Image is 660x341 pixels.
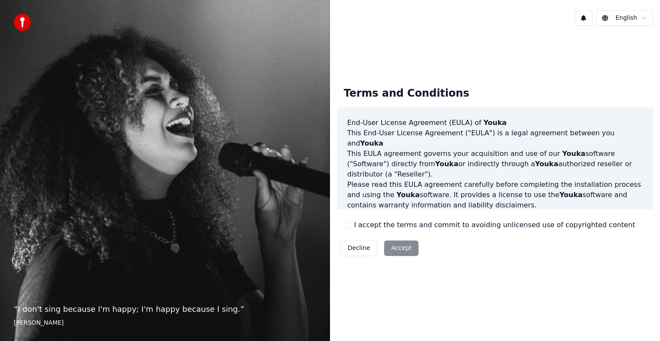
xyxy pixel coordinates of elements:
h3: End-User License Agreement (EULA) of [347,118,643,128]
p: “ I don't sing because I'm happy; I'm happy because I sing. ” [14,303,316,315]
label: I accept the terms and commit to avoiding unlicensed use of copyrighted content [354,220,635,230]
button: Decline [340,241,377,256]
p: Please read this EULA agreement carefully before completing the installation process and using th... [347,180,643,210]
p: This EULA agreement governs your acquisition and use of our software ("Software") directly from o... [347,149,643,180]
footer: [PERSON_NAME] [14,319,316,327]
span: Youka [397,191,420,199]
span: Youka [483,119,507,127]
img: youka [14,14,31,31]
span: Youka [360,139,383,147]
span: Youka [559,191,583,199]
span: Youka [562,149,585,158]
p: This End-User License Agreement ("EULA") is a legal agreement between you and [347,128,643,149]
span: Youka [435,160,458,168]
div: Terms and Conditions [337,80,476,107]
span: Youka [535,160,558,168]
